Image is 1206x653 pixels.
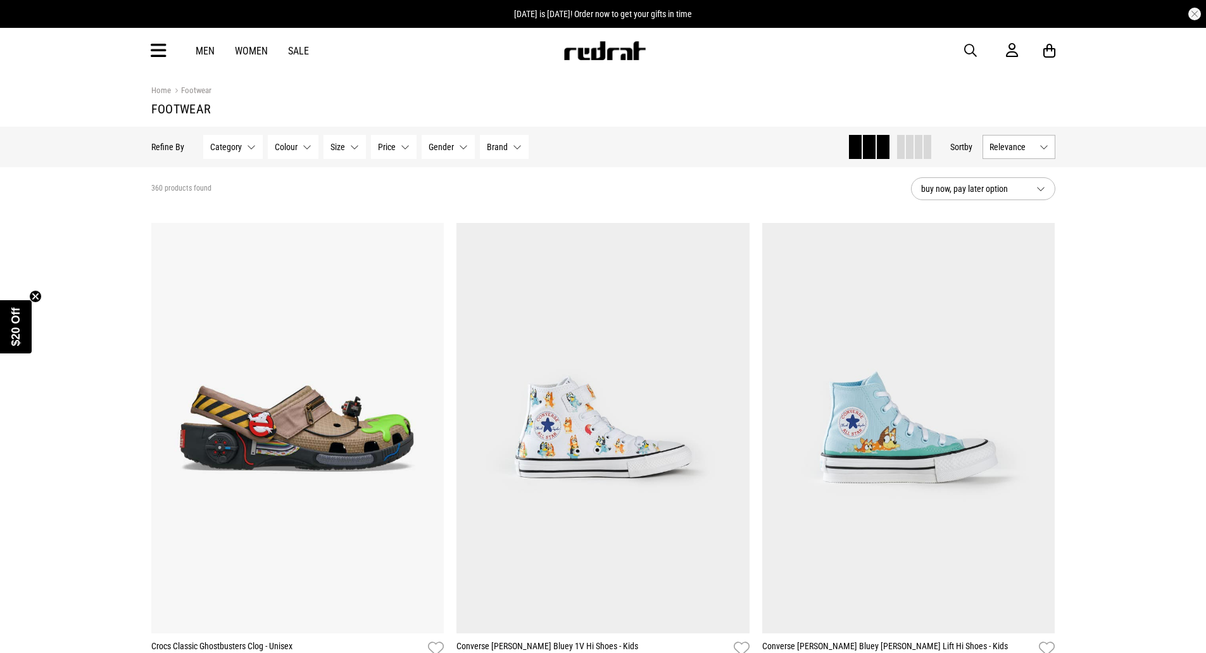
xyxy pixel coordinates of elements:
button: Gender [422,135,475,159]
span: Size [330,142,345,152]
img: Converse Chuck Taylor Bluey Eva Lift Hi Shoes - Kids in Blue [762,223,1055,633]
button: Size [323,135,366,159]
span: Category [210,142,242,152]
span: 360 products found [151,184,211,194]
h1: Footwear [151,101,1055,117]
a: Footwear [171,86,211,98]
span: Brand [487,142,508,152]
button: Brand [480,135,529,159]
button: Colour [268,135,318,159]
a: Sale [288,45,309,57]
button: Close teaser [29,290,42,303]
img: Crocs Classic Ghostbusters Clog - Unisex in Multi [151,223,444,633]
span: Colour [275,142,298,152]
img: Converse Chuck Taylor Bluey 1v Hi Shoes - Kids in White [456,223,750,633]
span: buy now, pay later option [921,181,1026,196]
a: Women [235,45,268,57]
span: by [964,142,972,152]
a: Home [151,86,171,95]
span: Relevance [989,142,1034,152]
button: Price [371,135,417,159]
span: Price [378,142,396,152]
button: buy now, pay later option [911,177,1055,200]
span: Gender [429,142,454,152]
a: Men [196,45,215,57]
span: $20 Off [9,307,22,346]
img: Redrat logo [563,41,646,60]
button: Relevance [983,135,1055,159]
span: [DATE] is [DATE]! Order now to get your gifts in time [514,9,692,19]
button: Category [203,135,263,159]
p: Refine By [151,142,184,152]
button: Sortby [950,139,972,155]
